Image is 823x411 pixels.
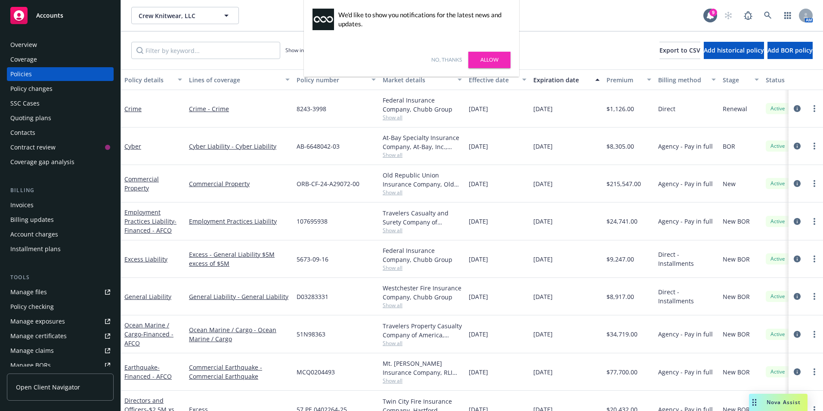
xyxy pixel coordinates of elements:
[769,180,786,187] span: Active
[723,75,749,84] div: Stage
[10,242,61,256] div: Installment plans
[469,255,488,264] span: [DATE]
[383,283,462,302] div: Westchester Fire Insurance Company, Chubb Group
[7,273,114,282] div: Tools
[468,52,511,68] a: Allow
[124,105,142,113] a: Crime
[739,7,757,24] a: Report a Bug
[469,104,488,113] span: [DATE]
[658,217,713,226] span: Agency - Pay in full
[139,11,213,20] span: Crew Knitwear, LLC
[767,42,813,59] button: Add BOR policy
[530,69,603,90] button: Expiration date
[297,330,325,339] span: 51N98363
[131,42,280,59] input: Filter by keyword...
[533,367,553,377] span: [DATE]
[7,198,114,212] a: Invoices
[379,69,465,90] button: Market details
[383,264,462,271] span: Show all
[10,140,56,154] div: Contract review
[383,75,452,84] div: Market details
[383,302,462,309] span: Show all
[769,218,786,225] span: Active
[383,377,462,384] span: Show all
[809,367,820,377] a: more
[186,69,293,90] button: Lines of coverage
[469,179,488,188] span: [DATE]
[189,179,290,188] a: Commercial Property
[658,330,713,339] span: Agency - Pay in full
[606,255,634,264] span: $9,247.00
[383,96,462,114] div: Federal Insurance Company, Chubb Group
[792,103,802,114] a: circleInformation
[189,363,290,381] a: Commercial Earthquake - Commercial Earthquake
[769,255,786,263] span: Active
[723,104,747,113] span: Renewal
[809,291,820,302] a: more
[7,155,114,169] a: Coverage gap analysis
[10,155,74,169] div: Coverage gap analysis
[759,7,777,24] a: Search
[469,330,488,339] span: [DATE]
[709,9,717,16] div: 9
[723,330,750,339] span: New BOR
[121,69,186,90] button: Policy details
[383,189,462,196] span: Show all
[297,179,359,188] span: ORB-CF-24-A29072-00
[658,367,713,377] span: Agency - Pay in full
[723,367,750,377] span: New BOR
[10,198,34,212] div: Invoices
[606,142,634,151] span: $8,305.00
[606,217,637,226] span: $24,741.00
[704,46,764,54] span: Add historical policy
[10,329,67,343] div: Manage certificates
[659,46,700,54] span: Export to CSV
[658,250,716,268] span: Direct - Installments
[606,104,634,113] span: $1,126.00
[7,344,114,358] a: Manage claims
[383,133,462,151] div: At-Bay Specialty Insurance Company, At-Bay, Inc., Amwins
[297,75,366,84] div: Policy number
[469,367,488,377] span: [DATE]
[7,213,114,227] a: Billing updates
[36,12,63,19] span: Accounts
[723,179,736,188] span: New
[469,142,488,151] span: [DATE]
[469,75,517,84] div: Effective date
[769,368,786,376] span: Active
[293,69,379,90] button: Policy number
[809,178,820,189] a: more
[10,213,54,227] div: Billing updates
[10,53,37,66] div: Coverage
[533,255,553,264] span: [DATE]
[533,104,553,113] span: [DATE]
[189,75,280,84] div: Lines of coverage
[767,399,801,406] span: Nova Assist
[719,69,762,90] button: Stage
[297,104,326,113] span: 8243-3998
[189,292,290,301] a: General Liability - General Liability
[769,142,786,150] span: Active
[792,178,802,189] a: circleInformation
[723,142,735,151] span: BOR
[10,285,47,299] div: Manage files
[383,209,462,227] div: Travelers Casualty and Surety Company of America, Travelers Insurance
[533,142,553,151] span: [DATE]
[809,141,820,151] a: more
[124,175,159,192] a: Commercial Property
[809,329,820,339] a: more
[7,67,114,81] a: Policies
[809,103,820,114] a: more
[723,255,750,264] span: New BOR
[533,292,553,301] span: [DATE]
[383,359,462,377] div: Mt. [PERSON_NAME] Insurance Company, RLI Corp, Amwins
[10,314,65,328] div: Manage exposures
[469,292,488,301] span: [DATE]
[124,363,172,380] a: Earthquake
[10,67,32,81] div: Policies
[533,330,553,339] span: [DATE]
[658,179,713,188] span: Agency - Pay in full
[659,42,700,59] button: Export to CSV
[769,330,786,338] span: Active
[769,293,786,300] span: Active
